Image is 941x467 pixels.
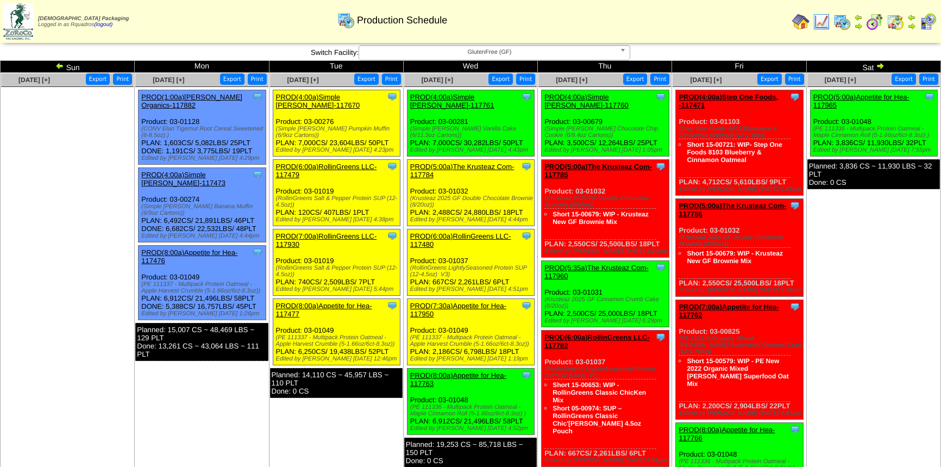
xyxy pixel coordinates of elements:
a: [DATE] [+] [287,76,319,84]
div: Edited by [PERSON_NAME] [DATE] 4:52pm [410,425,535,432]
img: zoroco-logo-small.webp [3,3,33,40]
a: PROD(4:00a)Simple [PERSON_NAME]-117760 [544,93,629,109]
img: calendarprod.gif [833,13,851,30]
div: Edited by [PERSON_NAME] [DATE] 12:46pm [276,356,400,362]
img: Tooltip [252,169,263,180]
img: arrowleft.gif [854,13,863,22]
div: (Krusteaz 2025 GF Double Chocolate Brownie (8/20oz)) [410,195,535,208]
a: Short 15-00653: WIP - RollinGreens Classic ChicKen Mix [553,381,646,404]
div: Planned: 15,007 CS ~ 48,469 LBS ~ 129 PLT Done: 13,261 CS ~ 43,064 LBS ~ 111 PLT [135,323,268,361]
a: PROD(8:00a)Appetite for Hea-117766 [679,426,775,442]
img: Tooltip [789,424,800,435]
a: [DATE] [+] [18,76,50,84]
div: (Simple [PERSON_NAME] Banana Muffin (6/9oz Cartons)) [141,203,266,216]
a: PROD(7:00a)Appetite for Hea-117762 [679,303,779,319]
div: (Simple [PERSON_NAME] Chocolate Chip Cookie (6/9.4oz Cartons)) [544,126,669,139]
div: Product: 03-01019 PLAN: 740CS / 2,509LBS / 7PLT [273,229,400,296]
td: Wed [403,61,537,73]
a: (logout) [94,22,112,28]
div: Product: 03-00274 PLAN: 6,492CS / 21,891LBS / 46PLT DONE: 6,682CS / 22,532LBS / 48PLT [139,168,266,242]
div: Edited by [PERSON_NAME] [DATE] 7:55pm [813,147,938,153]
a: PROD(4:00a)Simple [PERSON_NAME]-117761 [410,93,494,109]
div: (CONV Elari Tigernut Root Cereal Sweetened (6-8.5oz) ) [141,126,266,139]
a: PROD(4:00a)Step One Foods, -117471 [679,93,778,109]
button: Export [892,73,916,85]
div: Edited by [PERSON_NAME] [DATE] 4:44pm [141,233,266,239]
img: arrowright.gif [876,61,884,70]
td: Tue [269,61,403,73]
img: arrowleft.gif [55,61,64,70]
div: (PE 111336 - Multipack Protein Oatmeal - Maple Cinnamon Roll (5-1.66oz/6ct-8.3oz) ) [813,126,938,139]
div: (PE 111337 - Multipack Protein Oatmeal - Apple Harvest Crumble (5-1.66oz/6ct-8.3oz)) [276,334,400,347]
div: Product: 03-00679 PLAN: 3,500CS / 12,264LBS / 25PLT [542,90,669,157]
a: PROD(5:00a)The Krusteaz Com-117786 [679,202,786,218]
a: [DATE] [+] [556,76,587,84]
a: PROD(8:00a)Appetite for Hea-117763 [410,371,506,388]
a: PROD(8:00a)Appetite for Hea-117477 [276,302,372,318]
button: Print [382,73,401,85]
div: Edited by [PERSON_NAME] [DATE] 4:43pm [410,147,535,153]
div: Product: 03-01019 PLAN: 120CS / 407LBS / 1PLT [273,160,400,226]
img: Tooltip [521,91,532,102]
div: (Krusteaz 2025 GF Double Chocolate Brownie (8/20oz)) [544,195,669,208]
img: Tooltip [521,300,532,311]
div: Edited by [PERSON_NAME] [DATE] 3:38pm [679,287,803,294]
img: Tooltip [521,161,532,172]
div: Edited by [PERSON_NAME] [DATE] 1:19pm [410,356,535,362]
span: GlutenFree (GF) [363,46,616,59]
img: calendarblend.gif [866,13,883,30]
button: Print [650,73,669,85]
img: arrowright.gif [854,22,863,30]
a: PROD(4:00a)Simple [PERSON_NAME]-117473 [141,171,225,187]
a: PROD(6:00a)RollinGreens LLC-117480 [410,232,511,248]
a: PROD(8:00a)Appetite for Hea-117476 [141,248,237,265]
div: Edited by [PERSON_NAME] [DATE] 1:05pm [544,147,669,153]
div: Planned: 14,110 CS ~ 45,957 LBS ~ 110 PLT Done: 0 CS [270,368,403,398]
img: Tooltip [387,91,398,102]
div: (PE 111316 Organic Mixed [PERSON_NAME] Superfood Oatmeal Cups (12/1.76oz)) [679,335,803,355]
a: PROD(6:00a)RollinGreens LLC-117782 [544,333,650,350]
img: Tooltip [924,91,935,102]
span: Logged in as Rquadros [38,16,129,28]
div: Product: 03-01103 PLAN: 4,712CS / 5,610LBS / 9PLT [676,90,804,196]
div: Product: 03-01032 PLAN: 2,550CS / 25,500LBS / 18PLT [676,199,804,297]
img: Tooltip [655,262,666,273]
div: Edited by [PERSON_NAME] [DATE] 1:05pm [679,186,803,192]
img: Tooltip [521,370,532,381]
div: Product: 03-01049 PLAN: 6,250CS / 19,438LBS / 52PLT [273,299,400,365]
div: Product: 03-01032 PLAN: 2,550CS / 25,500LBS / 18PLT [542,160,669,258]
img: calendarprod.gif [337,11,355,29]
img: Tooltip [655,161,666,172]
div: Product: 03-00281 PLAN: 7,000CS / 30,282LBS / 50PLT [407,90,535,157]
a: [DATE] [+] [422,76,453,84]
a: [DATE] [+] [153,76,184,84]
td: Sat [806,61,940,73]
button: Print [785,73,804,85]
button: Export [86,73,110,85]
a: Short 15-00679: WIP - Krusteaz New GF Brownie Mix [553,210,649,226]
button: Export [354,73,379,85]
img: Tooltip [387,231,398,241]
img: Tooltip [789,91,800,102]
td: Mon [135,61,269,73]
a: [DATE] [+] [690,76,722,84]
a: PROD(7:30a)Appetite for Hea-117950 [410,302,506,318]
div: (RollinGreens LightlySeasoned Protein SUP (12-4.5oz) V3) [544,366,669,379]
a: PROD(7:00a)RollinGreens LLC-117930 [276,232,377,248]
img: arrowright.gif [907,22,916,30]
a: PROD(6:00a)RollinGreens LLC-117479 [276,163,377,179]
div: (Step One Foods 5003 Blueberry & Cinnamon Oatmeal (12-1.59oz) [679,126,803,139]
a: Short 05-00974: SUP – RollinGreens Classic Chic'[PERSON_NAME] 4.5oz Pouch [553,404,641,435]
button: Print [248,73,267,85]
a: Short 15-00721: WIP- Step One Foods 8103 Blueberry & Cinnamon Oatmeal [687,141,782,164]
img: home.gif [792,13,810,30]
button: Print [516,73,535,85]
div: Edited by [PERSON_NAME] [DATE] 4:38pm [276,216,400,223]
td: Thu [538,61,672,73]
div: Edited by [PERSON_NAME] [DATE] 4:51pm [410,286,535,292]
div: Product: 03-00276 PLAN: 7,000CS / 23,604LBS / 50PLT [273,90,400,157]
